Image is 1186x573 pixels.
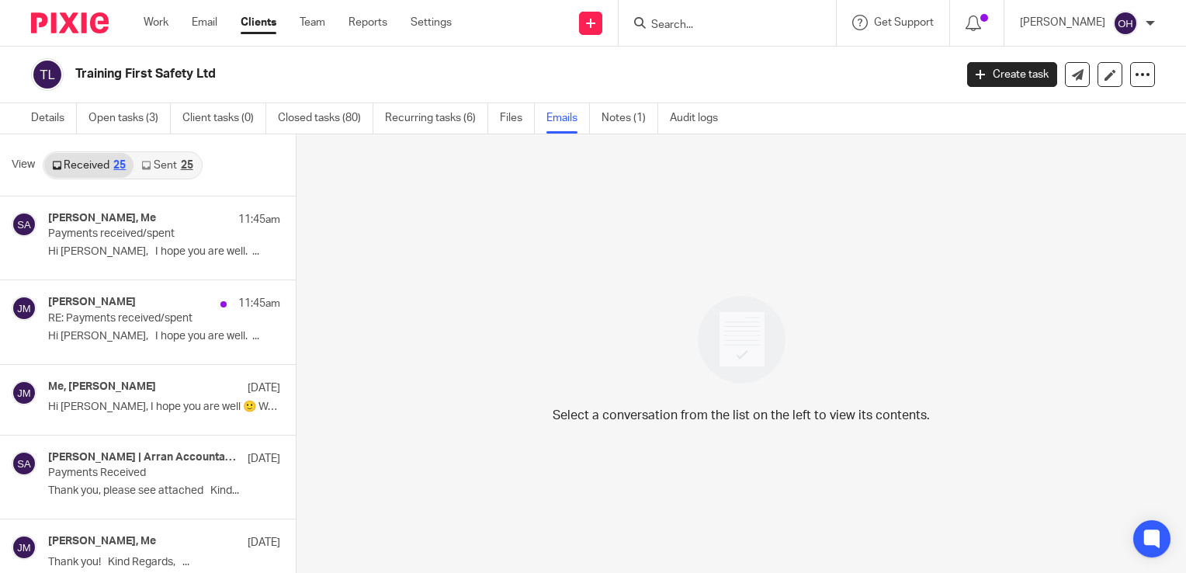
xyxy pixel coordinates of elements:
[553,406,930,425] p: Select a conversation from the list on the left to view its contents.
[12,212,36,237] img: svg%3E
[546,103,590,134] a: Emails
[241,15,276,30] a: Clients
[88,103,171,134] a: Open tasks (3)
[75,66,770,82] h2: Training First Safety Ltd
[31,12,109,33] img: Pixie
[967,62,1057,87] a: Create task
[144,15,168,30] a: Work
[688,286,796,394] img: image
[1020,15,1105,30] p: [PERSON_NAME]
[12,157,35,173] span: View
[113,160,126,171] div: 25
[12,380,36,405] img: svg%3E
[48,484,280,498] p: Thank you, please see attached Kind...
[500,103,535,134] a: Files
[248,380,280,396] p: [DATE]
[48,451,240,464] h4: [PERSON_NAME] | Arran Accountants
[48,380,156,394] h4: Me, [PERSON_NAME]
[248,535,280,550] p: [DATE]
[1113,11,1138,36] img: svg%3E
[44,153,134,178] a: Received25
[48,401,280,414] p: Hi [PERSON_NAME], I hope you are well 🙂 Would...
[300,15,325,30] a: Team
[181,160,193,171] div: 25
[238,212,280,227] p: 11:45am
[48,330,280,343] p: Hi [PERSON_NAME], I hope you are well. ...
[182,103,266,134] a: Client tasks (0)
[48,212,156,225] h4: [PERSON_NAME], Me
[31,103,77,134] a: Details
[48,227,234,241] p: Payments received/spent
[248,451,280,467] p: [DATE]
[12,296,36,321] img: svg%3E
[650,19,789,33] input: Search
[134,153,200,178] a: Sent25
[192,15,217,30] a: Email
[48,245,280,259] p: Hi [PERSON_NAME], I hope you are well. ...
[670,103,730,134] a: Audit logs
[238,296,280,311] p: 11:45am
[12,451,36,476] img: svg%3E
[349,15,387,30] a: Reports
[31,58,64,91] img: svg%3E
[874,17,934,28] span: Get Support
[602,103,658,134] a: Notes (1)
[278,103,373,134] a: Closed tasks (80)
[48,535,156,548] h4: [PERSON_NAME], Me
[48,296,136,309] h4: [PERSON_NAME]
[12,535,36,560] img: svg%3E
[411,15,452,30] a: Settings
[48,556,280,569] p: Thank you! Kind Regards, ...
[385,103,488,134] a: Recurring tasks (6)
[48,312,234,325] p: RE: Payments received/spent
[48,467,234,480] p: Payments Received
